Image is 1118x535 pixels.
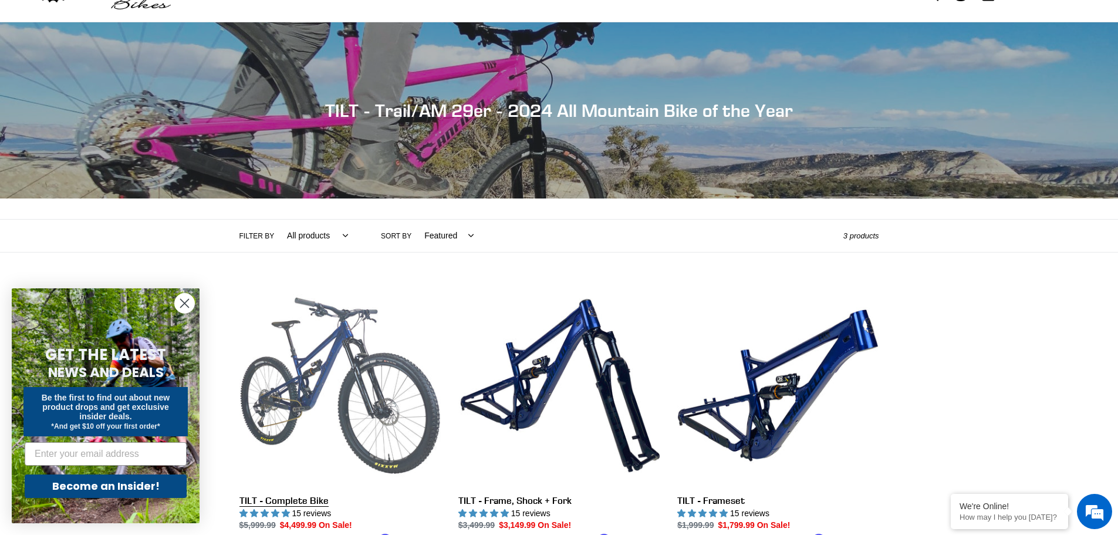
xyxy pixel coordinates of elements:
[192,6,221,34] div: Minimize live chat window
[843,231,879,240] span: 3 products
[45,344,166,365] span: GET THE LATEST
[79,66,215,81] div: Chat with us now
[13,65,31,82] div: Navigation go back
[381,231,411,241] label: Sort by
[325,100,793,121] span: TILT - Trail/AM 29er - 2024 All Mountain Bike of the Year
[51,422,160,430] span: *And get $10 off your first order*
[38,59,67,88] img: d_696896380_company_1647369064580_696896380
[174,293,195,314] button: Close dialog
[6,321,224,362] textarea: Type your message and hit 'Enter'
[239,231,275,241] label: Filter by
[68,148,162,267] span: We're online!
[960,513,1059,521] p: How may I help you today?
[25,442,187,466] input: Enter your email address
[960,502,1059,511] div: We're Online!
[42,393,170,421] span: Be the first to find out about new product drops and get exclusive insider deals.
[48,363,164,382] span: NEWS AND DEALS
[25,475,187,498] button: Become an Insider!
